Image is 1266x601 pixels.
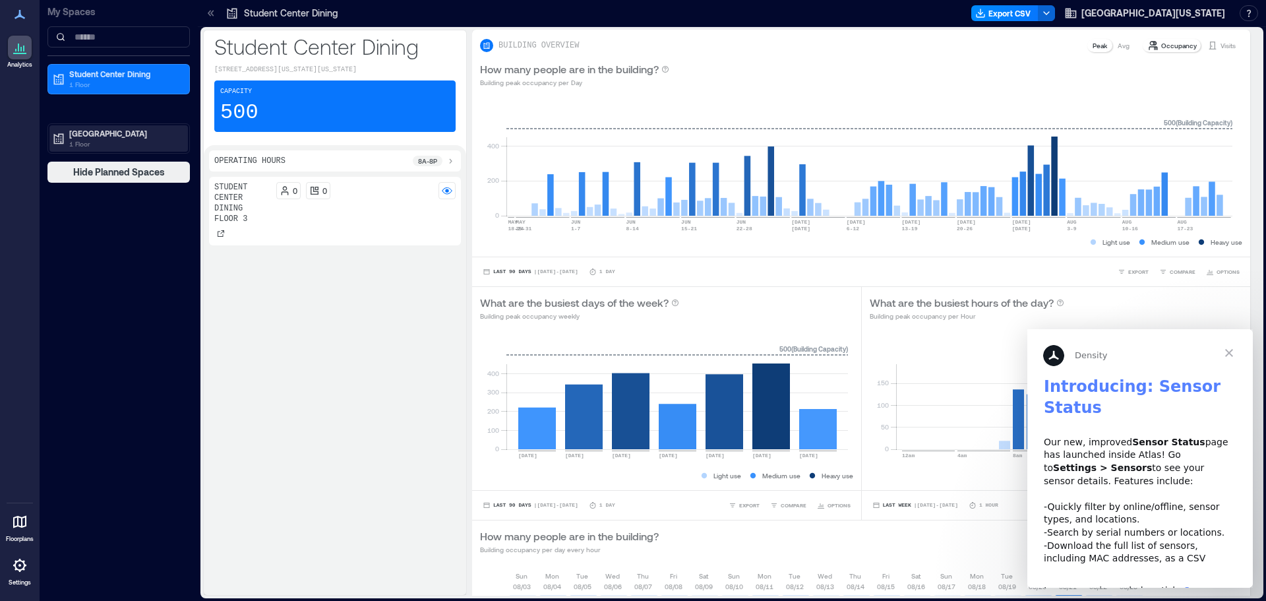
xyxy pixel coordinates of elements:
[2,506,38,547] a: Floorplans
[799,453,818,459] text: [DATE]
[1067,219,1077,225] text: AUG
[998,581,1016,592] p: 08/19
[214,33,456,59] p: Student Center Dining
[1102,237,1130,247] p: Light use
[876,401,888,409] tspan: 100
[626,226,639,232] text: 8-14
[870,311,1064,321] p: Building peak occupancy per Hour
[214,65,456,75] p: [STREET_ADDRESS][US_STATE][US_STATE]
[756,581,773,592] p: 08/11
[739,501,760,509] span: EXPORT
[752,453,771,459] text: [DATE]
[847,581,864,592] p: 08/14
[1177,219,1187,225] text: AUG
[1217,268,1240,276] span: OPTIONS
[713,470,741,481] p: Light use
[516,571,527,581] p: Sun
[220,100,258,126] p: 500
[7,61,32,69] p: Analytics
[487,176,499,184] tspan: 200
[637,571,649,581] p: Thu
[565,453,584,459] text: [DATE]
[480,528,659,544] p: How many people are in the building?
[1122,219,1132,225] text: AUG
[487,407,499,415] tspan: 200
[220,86,252,97] p: Capacity
[293,185,297,196] p: 0
[508,226,524,232] text: 18-24
[605,571,620,581] p: Wed
[599,501,615,509] p: 1 Day
[1177,226,1193,232] text: 17-23
[73,166,165,179] span: Hide Planned Spaces
[726,499,762,512] button: EXPORT
[480,499,581,512] button: Last 90 Days |[DATE]-[DATE]
[938,581,955,592] p: 08/17
[706,453,725,459] text: [DATE]
[970,571,984,581] p: Mon
[822,470,853,481] p: Heavy use
[791,226,810,232] text: [DATE]
[882,571,889,581] p: Fri
[880,423,888,431] tspan: 50
[818,571,832,581] p: Wed
[480,61,659,77] p: How many people are in the building?
[516,226,531,232] text: 25-31
[979,501,998,509] p: 1 Hour
[487,388,499,396] tspan: 300
[1203,265,1242,278] button: OPTIONS
[870,295,1054,311] p: What are the busiest hours of the day?
[244,7,338,20] p: Student Center Dining
[849,571,861,581] p: Thu
[508,219,518,225] text: MAY
[4,550,36,590] a: Settings
[480,295,669,311] p: What are the busiest days of the week?
[1122,226,1138,232] text: 10-16
[1157,265,1198,278] button: COMPARE
[957,453,967,459] text: 4am
[665,581,682,592] p: 08/08
[480,311,679,321] p: Building peak occupancy weekly
[571,226,581,232] text: 1-7
[574,581,591,592] p: 08/05
[781,501,806,509] span: COMPARE
[9,579,31,586] p: Settings
[1115,265,1151,278] button: EXPORT
[789,571,800,581] p: Tue
[957,219,976,225] text: [DATE]
[870,499,961,512] button: Last Week |[DATE]-[DATE]
[737,219,746,225] text: JUN
[902,453,915,459] text: 12am
[884,445,888,453] tspan: 0
[1118,40,1130,51] p: Avg
[214,156,286,166] p: Operating Hours
[487,369,499,377] tspan: 400
[6,535,34,543] p: Floorplans
[47,5,190,18] p: My Spaces
[69,128,180,139] p: [GEOGRAPHIC_DATA]
[847,226,859,232] text: 6-12
[1027,329,1253,588] iframe: Intercom live chat message
[513,581,531,592] p: 08/03
[69,79,180,90] p: 1 Floor
[1012,226,1031,232] text: [DATE]
[971,5,1039,21] button: Export CSV
[626,219,636,225] text: JUN
[1151,237,1190,247] p: Medium use
[877,581,895,592] p: 08/15
[940,571,952,581] p: Sun
[968,581,986,592] p: 08/18
[1161,40,1197,51] p: Occupancy
[1093,40,1107,51] p: Peak
[681,226,697,232] text: 15-21
[1128,268,1149,276] span: EXPORT
[762,470,800,481] p: Medium use
[1221,40,1236,51] p: Visits
[69,69,180,79] p: Student Center Dining
[758,571,771,581] p: Mon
